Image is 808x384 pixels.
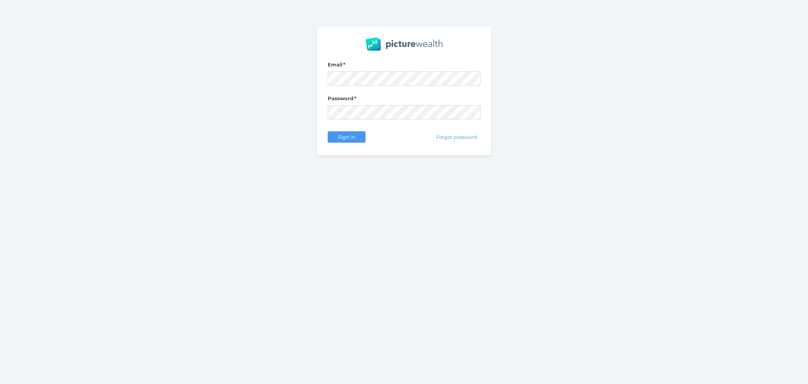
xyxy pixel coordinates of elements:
[328,61,481,71] label: Email
[432,131,480,143] button: Forgot password
[328,95,481,105] label: Password
[334,134,358,140] span: Sign in
[433,134,480,140] span: Forgot password
[366,37,442,51] img: PW
[328,131,366,143] button: Sign in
